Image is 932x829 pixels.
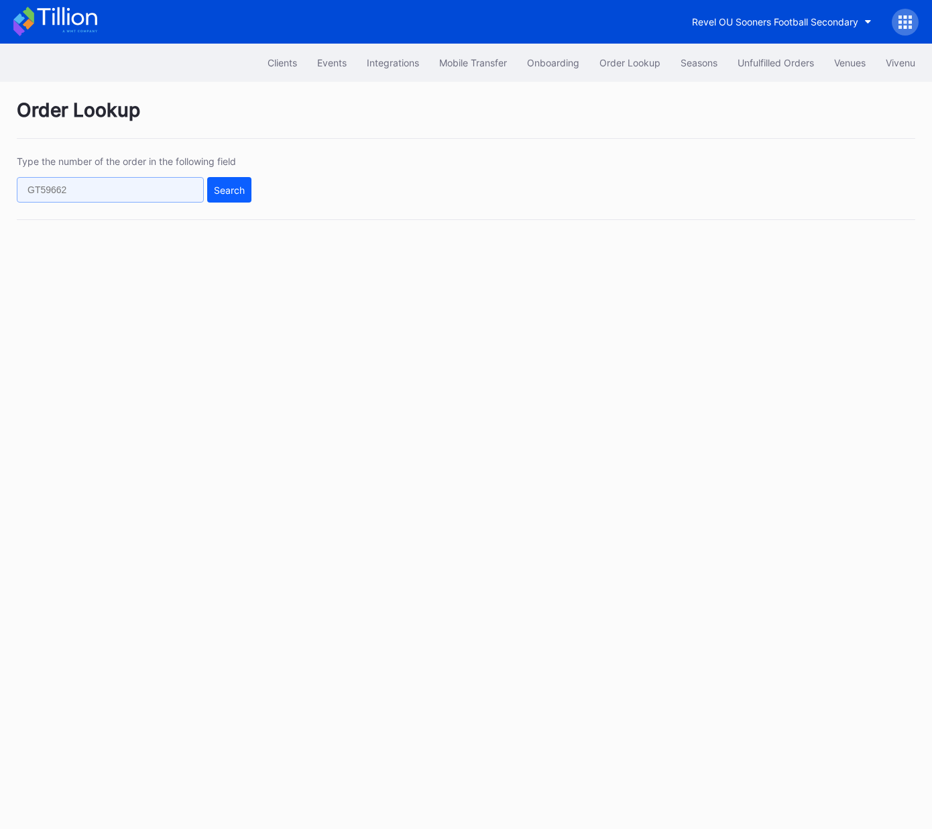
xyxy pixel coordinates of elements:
div: Onboarding [527,57,579,68]
button: Seasons [671,50,727,75]
div: Type the number of the order in the following field [17,156,251,167]
button: Search [207,177,251,203]
div: Order Lookup [599,57,660,68]
button: Events [307,50,357,75]
div: Order Lookup [17,99,915,139]
button: Vivenu [876,50,925,75]
div: Integrations [367,57,419,68]
div: Clients [268,57,297,68]
div: Revel OU Sooners Football Secondary [692,16,858,27]
div: Search [214,184,245,196]
div: Unfulfilled Orders [738,57,814,68]
button: Order Lookup [589,50,671,75]
div: Seasons [681,57,717,68]
div: Venues [834,57,866,68]
div: Vivenu [886,57,915,68]
button: Venues [824,50,876,75]
button: Integrations [357,50,429,75]
button: Onboarding [517,50,589,75]
input: GT59662 [17,177,204,203]
button: Clients [257,50,307,75]
div: Events [317,57,347,68]
button: Unfulfilled Orders [727,50,824,75]
div: Mobile Transfer [439,57,507,68]
button: Mobile Transfer [429,50,517,75]
button: Revel OU Sooners Football Secondary [682,9,882,34]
